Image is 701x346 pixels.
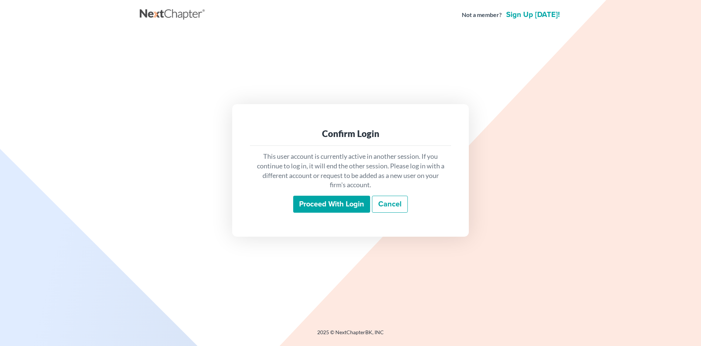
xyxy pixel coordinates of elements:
input: Proceed with login [293,196,370,213]
p: This user account is currently active in another session. If you continue to log in, it will end ... [256,152,445,190]
div: 2025 © NextChapterBK, INC [140,329,561,342]
a: Cancel [372,196,408,213]
strong: Not a member? [462,11,502,19]
div: Confirm Login [256,128,445,140]
a: Sign up [DATE]! [505,11,561,18]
